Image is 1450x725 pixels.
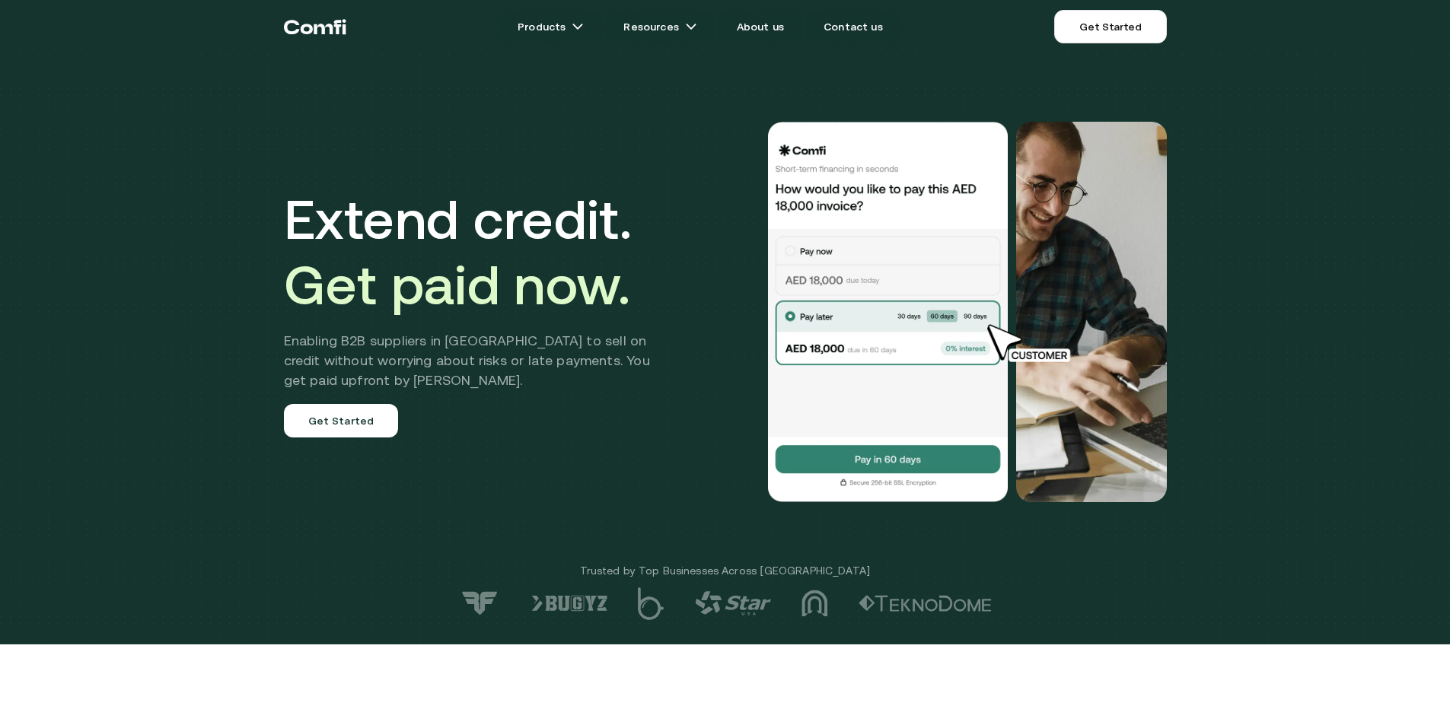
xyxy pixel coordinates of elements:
a: About us [719,11,802,42]
h2: Enabling B2B suppliers in [GEOGRAPHIC_DATA] to sell on credit without worrying about risks or lat... [284,331,673,390]
h1: Extend credit. [284,186,673,317]
a: Resourcesarrow icons [605,11,715,42]
img: logo-5 [638,587,664,620]
img: cursor [977,322,1088,364]
img: Would you like to pay this AED 18,000.00 invoice? [1016,122,1167,502]
img: logo-7 [459,590,501,616]
img: logo-6 [531,595,607,612]
img: arrow icons [572,21,584,33]
img: arrow icons [685,21,697,33]
span: Get paid now. [284,253,631,316]
img: logo-2 [859,595,992,612]
a: Contact us [805,11,901,42]
a: Productsarrow icons [499,11,602,42]
img: logo-4 [695,591,771,615]
a: Get Started [284,404,399,437]
img: logo-3 [801,590,828,617]
a: Return to the top of the Comfi home page [284,4,346,49]
a: Get Started [1054,10,1166,43]
img: Would you like to pay this AED 18,000.00 invoice? [766,122,1010,502]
